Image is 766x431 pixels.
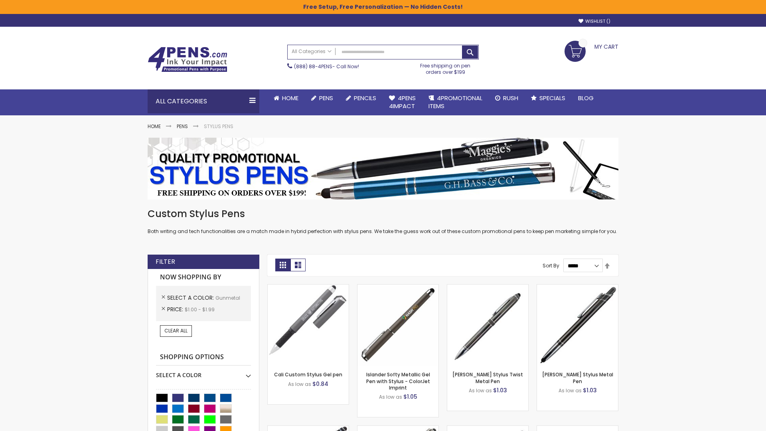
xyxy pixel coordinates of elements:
[537,284,618,291] a: Olson Stylus Metal Pen-Gunmetal
[148,208,618,220] h1: Custom Stylus Pens
[148,47,227,72] img: 4Pens Custom Pens and Promotional Products
[469,387,492,394] span: As low as
[447,284,528,291] a: Colter Stylus Twist Metal Pen-Gunmetal
[357,284,438,291] a: Islander Softy Metallic Gel Pen with Stylus - ColorJet Imprint-Gunmetal
[282,94,298,102] span: Home
[383,89,422,115] a: 4Pens4impact
[156,366,251,379] div: Select A Color
[493,386,507,394] span: $1.03
[583,386,597,394] span: $1.03
[148,208,618,235] div: Both writing and tech functionalities are a match made in hybrid perfection with stylus pens. We ...
[447,285,528,366] img: Colter Stylus Twist Metal Pen-Gunmetal
[428,94,482,110] span: 4PROMOTIONAL ITEMS
[177,123,188,130] a: Pens
[294,63,332,70] a: (888) 88-4PENS
[489,89,525,107] a: Rush
[389,94,416,110] span: 4Pens 4impact
[452,371,523,384] a: [PERSON_NAME] Stylus Twist Metal Pen
[542,371,613,384] a: [PERSON_NAME] Stylus Metal Pen
[268,285,349,366] img: Cali Custom Stylus Gel pen-Gunmetal
[215,295,240,301] span: Gunmetal
[167,294,215,302] span: Select A Color
[379,393,402,400] span: As low as
[412,59,479,75] div: Free shipping on pen orders over $199
[539,94,565,102] span: Specials
[268,284,349,291] a: Cali Custom Stylus Gel pen-Gunmetal
[275,259,290,271] strong: Grid
[559,387,582,394] span: As low as
[156,269,251,286] strong: Now Shopping by
[164,327,188,334] span: Clear All
[294,63,359,70] span: - Call Now!
[422,89,489,115] a: 4PROMOTIONALITEMS
[319,94,333,102] span: Pens
[148,138,618,200] img: Stylus Pens
[148,123,161,130] a: Home
[288,381,311,388] span: As low as
[292,48,332,55] span: All Categories
[156,257,175,266] strong: Filter
[312,380,328,388] span: $0.84
[354,94,376,102] span: Pencils
[543,262,559,269] label: Sort By
[578,94,594,102] span: Blog
[340,89,383,107] a: Pencils
[274,371,342,378] a: Cali Custom Stylus Gel pen
[366,371,430,391] a: Islander Softy Metallic Gel Pen with Stylus - ColorJet Imprint
[578,18,610,24] a: Wishlist
[267,89,305,107] a: Home
[357,285,438,366] img: Islander Softy Metallic Gel Pen with Stylus - ColorJet Imprint-Gunmetal
[572,89,600,107] a: Blog
[537,285,618,366] img: Olson Stylus Metal Pen-Gunmetal
[204,123,233,130] strong: Stylus Pens
[503,94,518,102] span: Rush
[156,349,251,366] strong: Shopping Options
[160,325,192,336] a: Clear All
[167,305,185,313] span: Price
[305,89,340,107] a: Pens
[403,393,417,401] span: $1.05
[185,306,215,313] span: $1.00 - $1.99
[288,45,336,58] a: All Categories
[148,89,259,113] div: All Categories
[525,89,572,107] a: Specials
